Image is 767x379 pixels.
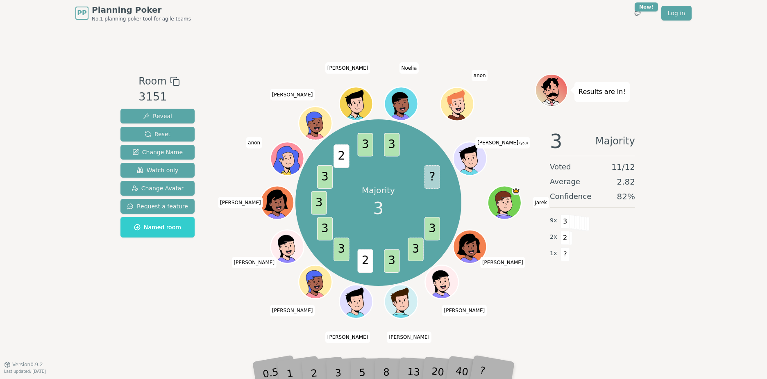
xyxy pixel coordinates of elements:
button: Click to change your avatar [454,143,486,174]
span: No.1 planning poker tool for agile teams [92,16,191,22]
button: Reset [120,127,195,142]
span: Click to change your name [533,197,549,208]
div: 3151 [138,89,179,105]
span: (you) [518,142,528,145]
span: ? [560,247,570,261]
div: New! [635,2,658,11]
span: Confidence [550,191,591,202]
span: Planning Poker [92,4,191,16]
span: Click to change your name [475,137,530,148]
span: 82 % [617,191,635,202]
span: Reveal [143,112,172,120]
span: Voted [550,161,571,173]
span: Click to change your name [442,305,487,316]
span: 3 [384,249,399,272]
span: 3 [311,191,327,214]
span: 3 [560,215,570,228]
span: Click to change your name [480,257,525,268]
span: 3 [317,217,332,240]
span: 3 [384,133,399,156]
span: Click to change your name [399,62,419,74]
span: 2.82 [617,176,635,187]
span: 9 x [550,216,557,225]
span: Click to change your name [325,331,370,343]
button: Change Name [120,145,195,160]
button: New! [630,6,645,21]
button: Reveal [120,109,195,123]
span: 2 [334,144,349,168]
span: Click to change your name [387,331,432,343]
span: 3 [317,165,332,188]
span: Click to change your name [325,62,370,74]
button: Named room [120,217,195,237]
button: Watch only [120,163,195,178]
a: PPPlanning PokerNo.1 planning poker tool for agile teams [75,4,191,22]
span: Change Avatar [132,184,184,192]
span: 3 [408,237,423,261]
span: Click to change your name [231,257,277,268]
span: ? [424,165,440,188]
span: 3 [357,133,373,156]
button: Change Avatar [120,181,195,196]
span: 1 x [550,249,557,258]
span: Version 0.9.2 [12,361,43,368]
span: 2 [357,249,373,272]
span: Request a feature [127,202,188,210]
button: Request a feature [120,199,195,214]
span: 11 / 12 [611,161,635,173]
span: 3 [550,131,563,151]
p: Majority [362,185,395,196]
p: Results are in! [579,86,626,98]
span: 2 [560,231,570,245]
span: 3 [424,217,440,240]
span: Room [138,74,166,89]
span: Last updated: [DATE] [4,369,46,374]
span: Click to change your name [270,89,315,100]
span: Click to change your name [218,197,263,208]
span: Watch only [137,166,179,174]
span: Reset [145,130,170,138]
span: 2 x [550,233,557,242]
span: Change Name [132,148,183,156]
span: Click to change your name [270,305,315,316]
button: Version0.9.2 [4,361,43,368]
span: 3 [334,237,349,261]
span: Average [550,176,580,187]
span: Click to change your name [246,137,262,148]
span: 3 [373,196,383,221]
span: Named room [134,223,181,231]
span: Majority [595,131,635,151]
span: Click to change your name [472,70,488,81]
a: Log in [661,6,692,21]
span: Jarek is the host [512,187,520,195]
span: PP [77,8,86,18]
